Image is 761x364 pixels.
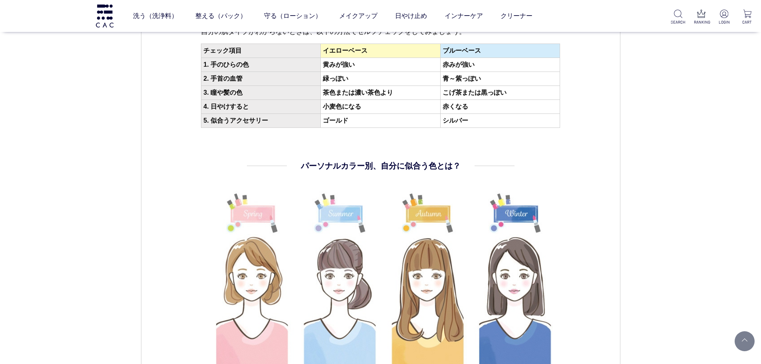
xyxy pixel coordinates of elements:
[264,5,322,27] a: 守る（ローション）
[694,10,709,25] a: RANKING
[195,5,246,27] a: 整える（パック）
[201,44,321,58] p: チェック項目
[441,44,560,58] p: ブルーベース
[321,58,440,72] p: 黄みが強い
[441,86,560,100] p: こげ茶または黒っぽい
[694,19,709,25] p: RANKING
[321,100,440,114] p: 小麦色になる
[671,19,685,25] p: SEARCH
[441,72,560,86] p: 青～紫っぽい
[321,72,440,86] p: 緑っぽい
[441,58,560,72] p: 赤みが強い
[717,19,731,25] p: LOGIN
[740,19,755,25] p: CART
[321,114,440,128] p: ゴールド
[201,114,321,128] p: 5. 似合うアクセサリー
[671,10,685,25] a: SEARCH
[201,86,321,100] p: 3. 瞳や髪の色
[321,86,440,100] p: 茶色または濃い茶色より
[441,114,560,128] p: シルバー
[717,10,731,25] a: LOGIN
[201,72,321,86] p: 2. 手首の血管
[201,100,321,114] p: 4. 日やけすると
[201,58,321,72] p: 1. 手のひらの色
[95,4,115,27] img: logo
[740,10,755,25] a: CART
[501,5,533,27] a: クリーナー
[441,100,560,114] p: 赤くなる
[395,5,427,27] a: 日やけ止め
[301,160,461,172] h4: パーソナルカラー別、自分に似合う色とは？
[339,5,378,27] a: メイクアップ
[445,5,483,27] a: インナーケア
[133,5,178,27] a: 洗う（洗浄料）
[321,44,440,58] p: イエローベース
